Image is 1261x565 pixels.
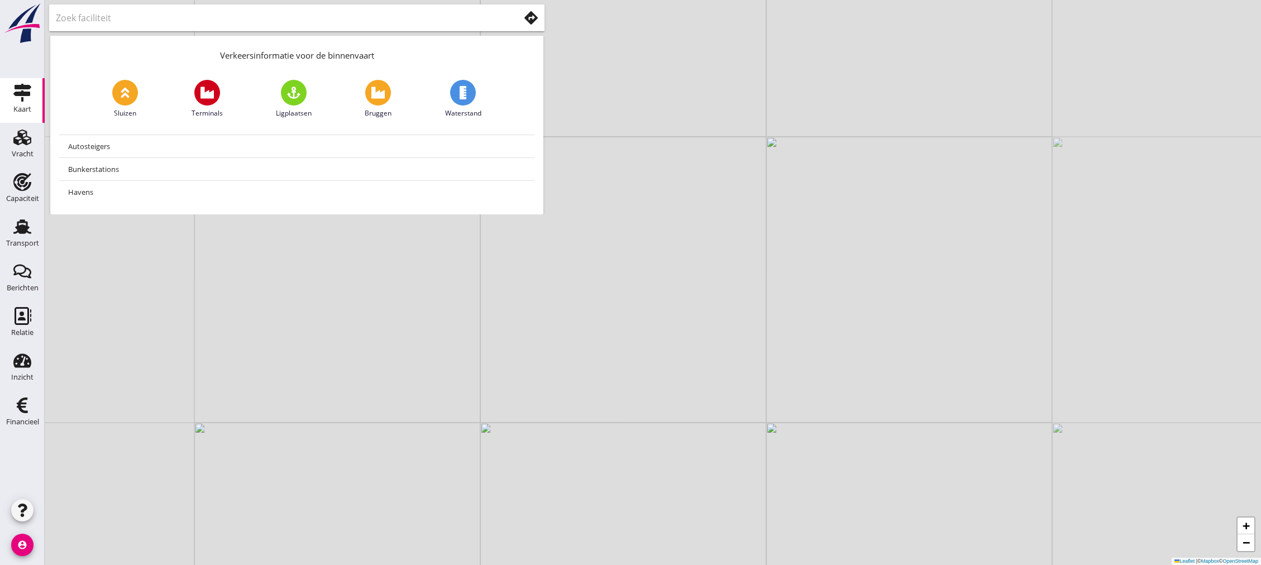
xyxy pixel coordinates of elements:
[192,108,223,118] span: Terminals
[365,80,391,118] a: Bruggen
[1238,518,1254,534] a: Zoom in
[1201,558,1219,564] a: Mapbox
[11,374,34,381] div: Inzicht
[1243,519,1250,533] span: +
[6,195,39,202] div: Capaciteit
[68,185,526,199] div: Havens
[11,329,34,336] div: Relatie
[68,140,526,153] div: Autosteigers
[50,36,543,71] div: Verkeersinformatie voor de binnenvaart
[12,150,34,157] div: Vracht
[1243,535,1250,549] span: −
[68,162,526,176] div: Bunkerstations
[445,80,481,118] a: Waterstand
[112,80,138,118] a: Sluizen
[1174,558,1195,564] a: Leaflet
[276,108,312,118] span: Ligplaatsen
[1238,534,1254,551] a: Zoom out
[11,534,34,556] i: account_circle
[7,284,39,291] div: Berichten
[1196,558,1197,564] span: |
[276,80,312,118] a: Ligplaatsen
[1172,558,1261,565] div: © ©
[1222,558,1258,564] a: OpenStreetMap
[365,108,391,118] span: Bruggen
[6,240,39,247] div: Transport
[13,106,31,113] div: Kaart
[2,3,42,44] img: logo-small.a267ee39.svg
[192,80,223,118] a: Terminals
[56,9,504,27] input: Zoek faciliteit
[445,108,481,118] span: Waterstand
[114,108,136,118] span: Sluizen
[6,418,39,425] div: Financieel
